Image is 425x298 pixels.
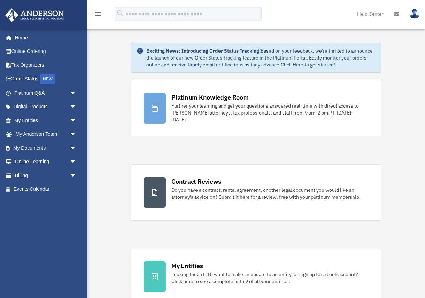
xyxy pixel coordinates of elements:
a: Order StatusNEW [5,72,87,86]
a: Tax Organizers [5,58,87,72]
a: My Anderson Teamarrow_drop_down [5,127,87,141]
div: Platinum Knowledge Room [171,93,249,102]
span: arrow_drop_down [70,168,84,183]
strong: Exciting News: Introducing Order Status Tracking! [146,48,261,54]
a: Contract Reviews Do you have a contract, rental agreement, or other legal document you would like... [131,164,381,221]
span: arrow_drop_down [70,155,84,169]
a: My Documentsarrow_drop_down [5,141,87,155]
a: Click Here to get started! [281,62,335,68]
i: search [116,9,124,17]
span: arrow_drop_down [70,100,84,114]
span: arrow_drop_down [70,113,84,128]
a: Digital Productsarrow_drop_down [5,100,87,114]
span: arrow_drop_down [70,141,84,155]
div: Contract Reviews [171,177,221,186]
a: Billingarrow_drop_down [5,168,87,182]
div: Do you have a contract, rental agreement, or other legal document you would like an attorney's ad... [171,187,369,201]
img: Anderson Advisors Platinum Portal [3,8,66,22]
a: Platinum Knowledge Room Further your learning and get your questions answered real-time with dire... [131,80,381,136]
a: Online Learningarrow_drop_down [5,155,87,169]
a: menu [94,12,102,18]
div: Further your learning and get your questions answered real-time with direct access to [PERSON_NAM... [171,102,369,123]
a: My Entitiesarrow_drop_down [5,113,87,127]
i: menu [94,10,102,18]
div: Looking for an EIN, want to make an update to an entity, or sign up for a bank account? Click her... [171,271,369,285]
a: Platinum Q&Aarrow_drop_down [5,86,87,100]
div: Based on your feedback, we're thrilled to announce the launch of our new Order Status Tracking fe... [146,47,376,68]
img: User Pic [409,9,420,19]
span: arrow_drop_down [70,86,84,100]
a: Home [5,31,84,45]
div: My Entities [171,261,203,270]
a: Events Calendar [5,182,87,196]
div: NEW [40,74,55,84]
a: Online Ordering [5,45,87,58]
span: arrow_drop_down [70,127,84,142]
